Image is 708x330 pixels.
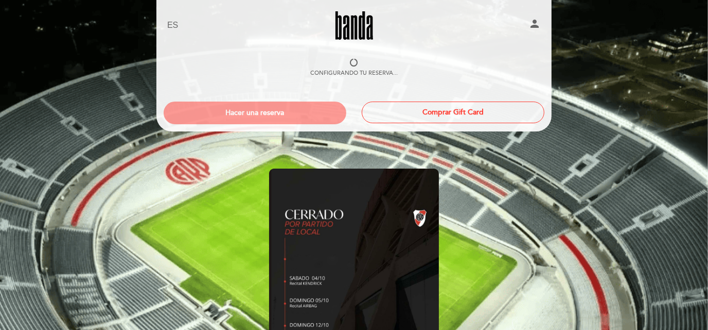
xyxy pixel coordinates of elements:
[528,18,541,30] i: person
[290,11,418,40] a: Banda
[528,18,541,34] button: person
[362,102,544,123] button: Comprar Gift Card
[164,102,346,124] button: Hacer una reserva
[310,69,398,77] div: Configurando tu reserva...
